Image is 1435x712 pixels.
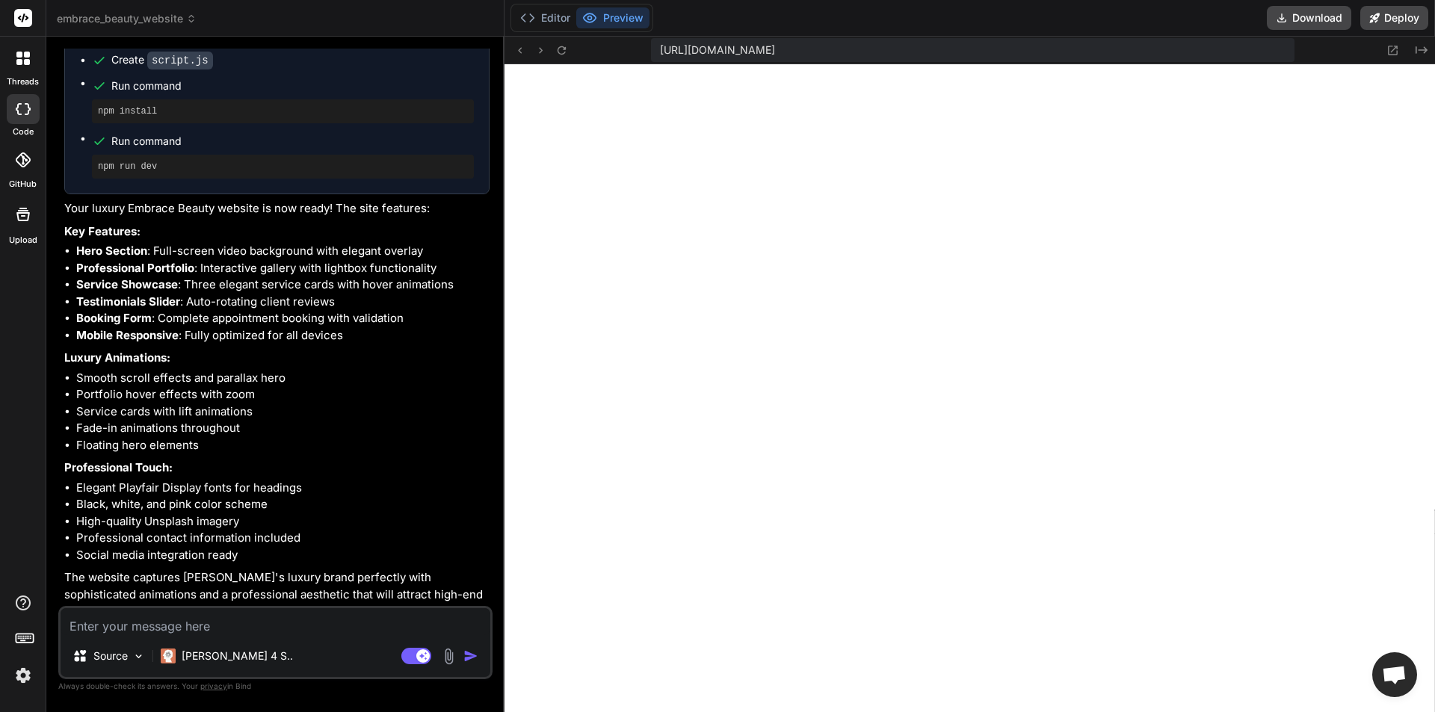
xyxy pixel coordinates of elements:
[76,310,490,327] li: : Complete appointment booking with validation
[64,460,173,474] strong: Professional Touch:
[76,530,490,547] li: Professional contact information included
[1267,6,1351,30] button: Download
[76,386,490,403] li: Portfolio hover effects with zoom
[660,43,775,58] span: [URL][DOMAIN_NAME]
[76,327,490,344] li: : Fully optimized for all devices
[76,547,490,564] li: Social media integration ready
[9,178,37,191] label: GitHub
[76,244,147,258] strong: Hero Section
[182,648,293,663] p: [PERSON_NAME] 4 S..
[76,496,490,513] li: Black, white, and pink color scheme
[64,569,490,620] p: The website captures [PERSON_NAME]'s luxury brand perfectly with sophisticated animations and a p...
[64,350,170,365] strong: Luxury Animations:
[76,328,179,342] strong: Mobile Responsive
[76,513,490,530] li: High-quality Unsplash imagery
[76,370,490,387] li: Smooth scroll effects and parallax hero
[440,648,457,665] img: attachment
[161,648,176,663] img: Claude 4 Sonnet
[76,480,490,497] li: Elegant Playfair Display fonts for headings
[463,648,478,663] img: icon
[13,126,34,138] label: code
[64,200,490,217] p: Your luxury Embrace Beauty website is now ready! The site features:
[76,311,152,325] strong: Booking Form
[76,243,490,260] li: : Full-screen video background with elegant overlay
[76,420,490,437] li: Fade-in animations throughout
[57,11,197,26] span: embrace_beauty_website
[1360,6,1428,30] button: Deploy
[76,260,490,277] li: : Interactive gallery with lightbox functionality
[76,294,490,311] li: : Auto-rotating client reviews
[111,78,474,93] span: Run command
[147,52,213,69] code: script.js
[76,437,490,454] li: Floating hero elements
[1372,652,1417,697] a: Ouvrir le chat
[98,161,468,173] pre: npm run dev
[98,105,468,117] pre: npm install
[76,261,194,275] strong: Professional Portfolio
[10,663,36,688] img: settings
[76,403,490,421] li: Service cards with lift animations
[7,75,39,88] label: threads
[64,224,141,238] strong: Key Features:
[76,276,490,294] li: : Three elegant service cards with hover animations
[76,294,180,309] strong: Testimonials Slider
[132,650,145,663] img: Pick Models
[200,681,227,690] span: privacy
[76,277,178,291] strong: Service Showcase
[9,234,37,247] label: Upload
[58,679,493,693] p: Always double-check its answers. Your in Bind
[93,648,128,663] p: Source
[504,64,1435,712] iframe: Preview
[111,134,474,149] span: Run command
[514,7,576,28] button: Editor
[111,52,213,68] div: Create
[576,7,649,28] button: Preview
